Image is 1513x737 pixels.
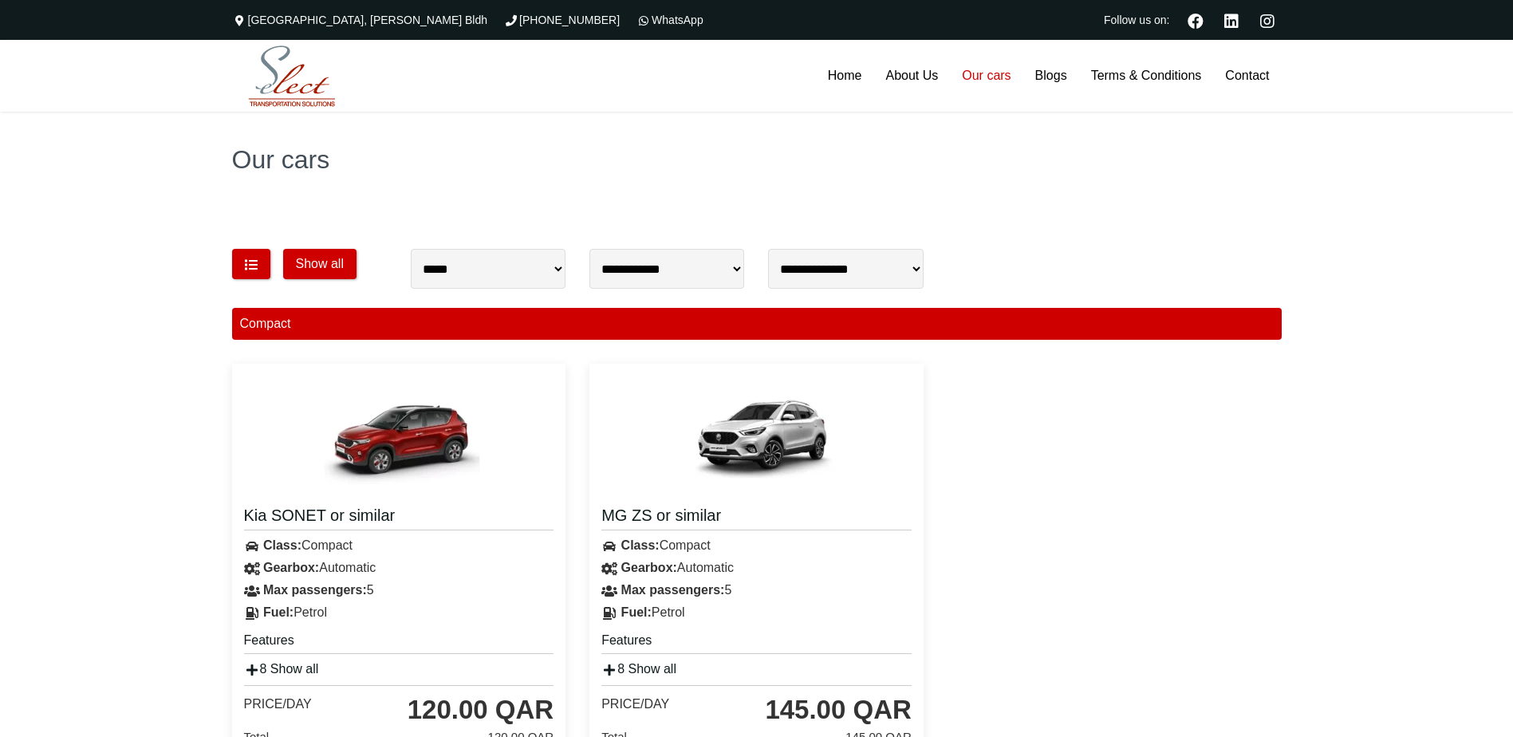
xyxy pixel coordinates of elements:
a: Linkedin [1218,11,1246,29]
div: Compact [232,534,566,557]
div: 5 [232,579,566,601]
div: Compact [232,308,1282,340]
div: 120.00 QAR [408,694,554,726]
strong: Fuel: [621,605,652,619]
img: Select Rent a Car [236,42,348,111]
h5: Features [244,632,554,654]
img: Kia SONET or similar [303,376,494,495]
a: Terms & Conditions [1079,40,1214,112]
a: Instagram [1254,11,1282,29]
a: Blogs [1023,40,1079,112]
div: Price/day [601,696,669,712]
strong: Gearbox: [263,561,319,574]
strong: Fuel: [263,605,294,619]
div: Petrol [232,601,566,624]
div: 5 [589,579,924,601]
a: [PHONE_NUMBER] [503,14,620,26]
strong: Gearbox: [621,561,677,574]
a: WhatsApp [636,14,703,26]
a: Facebook [1181,11,1210,29]
a: 8 Show all [601,662,676,676]
div: Automatic [589,557,924,579]
div: 145.00 QAR [765,694,911,726]
div: Compact [589,534,924,557]
div: Price/day [244,696,312,712]
a: 8 Show all [244,662,319,676]
div: Automatic [232,557,566,579]
h5: Features [601,632,912,654]
strong: Class: [263,538,301,552]
div: Petrol [589,601,924,624]
strong: Max passengers: [621,583,725,597]
img: MG ZS or similar [660,376,852,495]
a: MG ZS or similar [601,505,912,530]
strong: Max passengers: [263,583,367,597]
a: About Us [873,40,950,112]
button: Show all [283,249,357,279]
a: Kia SONET or similar [244,505,554,530]
strong: Class: [621,538,660,552]
h1: Our cars [232,147,1282,172]
a: Home [816,40,874,112]
a: Contact [1213,40,1281,112]
a: Our cars [950,40,1022,112]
